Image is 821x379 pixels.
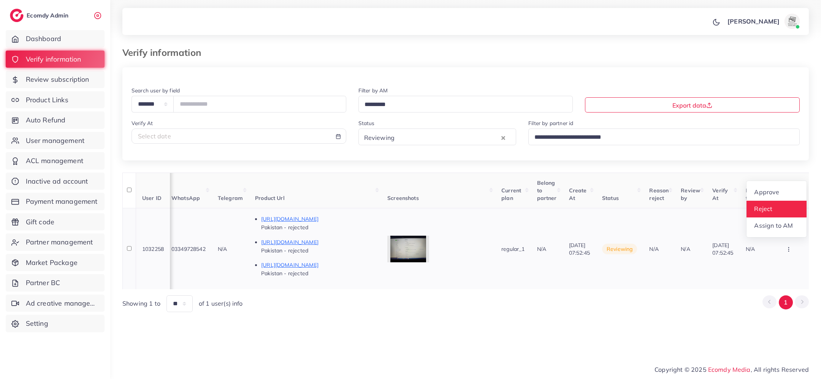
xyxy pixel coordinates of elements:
[261,260,375,270] p: [URL][DOMAIN_NAME]
[171,195,200,201] span: WhatsApp
[754,189,779,196] span: Approve
[681,246,690,252] span: N/A
[26,319,48,328] span: Setting
[26,258,78,268] span: Market Package
[528,128,800,145] div: Search for option
[501,133,505,142] button: Clear Selected
[10,9,70,22] a: logoEcomdy Admin
[6,111,105,129] a: Auto Refund
[746,187,764,201] span: Belong to AM
[26,237,93,247] span: Partner management
[27,12,70,19] h2: Ecomdy Admin
[26,197,98,206] span: Payment management
[751,365,809,374] span: , All rights Reserved
[26,176,88,186] span: Inactive ad account
[26,156,83,166] span: ACL management
[26,217,54,227] span: Gift code
[26,136,84,146] span: User management
[754,222,793,230] span: Assign to AM
[255,195,285,201] span: Product Url
[501,187,521,201] span: Current plan
[6,213,105,231] a: Gift code
[6,51,105,68] a: Verify information
[363,132,396,143] span: Reviewing
[26,95,68,105] span: Product Links
[602,244,637,254] span: reviewing
[261,214,375,224] p: [URL][DOMAIN_NAME]
[358,119,375,127] label: Status
[569,187,587,201] span: Create At
[532,132,790,143] input: Search for option
[537,246,546,252] span: N/A
[218,246,227,252] span: N/A
[762,295,809,309] ul: Pagination
[6,315,105,332] a: Setting
[712,187,728,201] span: Verify At
[122,299,160,308] span: Showing 1 to
[138,132,171,140] span: Select date
[649,187,669,201] span: Reason reject
[171,246,206,252] span: 03349728542
[681,187,700,201] span: Review by
[261,270,308,277] span: Pakistan - rejected
[261,247,308,254] span: Pakistan - rejected
[6,152,105,170] a: ACL management
[362,99,563,111] input: Search for option
[708,366,751,373] a: Ecomdy Media
[26,115,66,125] span: Auto Refund
[779,295,793,309] button: Go to page 1
[132,119,153,127] label: Verify At
[397,132,499,143] input: Search for option
[358,96,573,112] div: Search for option
[602,195,619,201] span: Status
[10,9,24,22] img: logo
[199,299,243,308] span: of 1 user(s) info
[6,91,105,109] a: Product Links
[6,233,105,251] a: Partner management
[501,246,525,252] span: regular_1
[746,246,755,252] span: N/A
[785,14,800,29] img: avatar
[537,179,557,202] span: Belong to partner
[6,274,105,292] a: Partner BC
[655,365,809,374] span: Copyright © 2025
[358,87,388,94] label: Filter by AM
[6,193,105,210] a: Payment management
[6,254,105,271] a: Market Package
[754,205,772,213] span: Reject
[723,14,803,29] a: [PERSON_NAME]avatar
[26,298,99,308] span: Ad creative management
[6,132,105,149] a: User management
[387,195,419,201] span: Screenshots
[649,246,658,252] span: N/A
[6,71,105,88] a: Review subscription
[218,195,243,201] span: Telegram
[528,119,573,127] label: Filter by partner id
[261,238,375,247] p: [URL][DOMAIN_NAME]
[132,87,180,94] label: Search user by field
[712,242,733,256] span: [DATE] 07:52:45
[585,97,800,113] button: Export data
[142,195,162,201] span: User ID
[569,242,590,256] span: [DATE] 07:52:45
[26,75,89,84] span: Review subscription
[26,278,60,288] span: Partner BC
[26,54,81,64] span: Verify information
[390,236,426,262] img: img uploaded
[727,17,780,26] p: [PERSON_NAME]
[142,246,164,252] span: 1032258
[6,173,105,190] a: Inactive ad account
[122,47,207,58] h3: Verify information
[6,30,105,48] a: Dashboard
[672,101,712,109] span: Export data
[261,224,308,231] span: Pakistan - rejected
[358,128,517,145] div: Search for option
[26,34,61,44] span: Dashboard
[6,295,105,312] a: Ad creative management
